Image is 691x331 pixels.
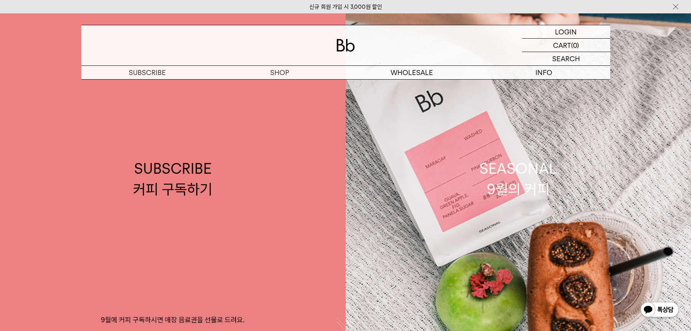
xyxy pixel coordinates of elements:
[553,39,571,52] p: CART
[309,3,382,10] a: 신규 회원 가입 시 3,000원 할인
[346,66,478,79] p: WHOLESALE
[133,158,212,199] div: SUBSCRIBE 커피 구독하기
[479,158,557,199] div: SEASONAL 9월의 커피
[213,66,346,79] a: SHOP
[522,39,610,52] a: CART (0)
[640,301,680,320] img: 카카오톡 채널 1:1 채팅 버튼
[81,66,213,79] a: SUBSCRIBE
[336,39,355,52] img: 로고
[522,25,610,39] a: LOGIN
[478,66,610,79] p: INFO
[571,39,579,52] p: (0)
[555,25,577,38] p: LOGIN
[552,52,580,65] p: SEARCH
